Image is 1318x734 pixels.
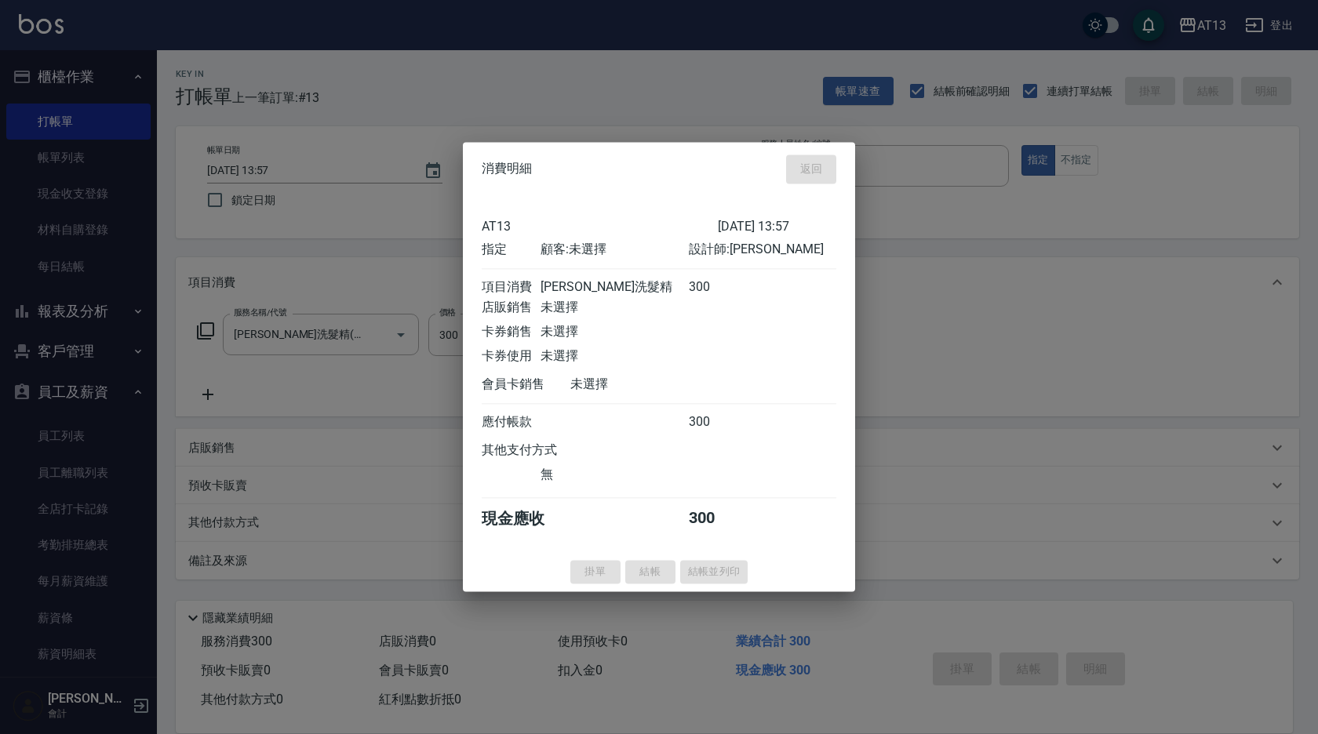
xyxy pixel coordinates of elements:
[482,279,541,296] div: 項目消費
[689,242,836,258] div: 設計師: [PERSON_NAME]
[541,279,688,296] div: [PERSON_NAME]洗髮精
[689,414,748,431] div: 300
[482,442,600,459] div: 其他支付方式
[689,279,748,296] div: 300
[482,242,541,258] div: 指定
[541,300,688,316] div: 未選擇
[482,376,570,393] div: 會員卡銷售
[482,162,532,177] span: 消費明細
[541,467,688,483] div: 無
[482,348,541,365] div: 卡券使用
[718,219,836,234] div: [DATE] 13:57
[541,324,688,340] div: 未選擇
[482,414,541,431] div: 應付帳款
[482,508,570,529] div: 現金應收
[482,300,541,316] div: 店販銷售
[570,376,718,393] div: 未選擇
[482,324,541,340] div: 卡券銷售
[689,508,748,529] div: 300
[541,242,688,258] div: 顧客: 未選擇
[541,348,688,365] div: 未選擇
[482,219,718,234] div: AT13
